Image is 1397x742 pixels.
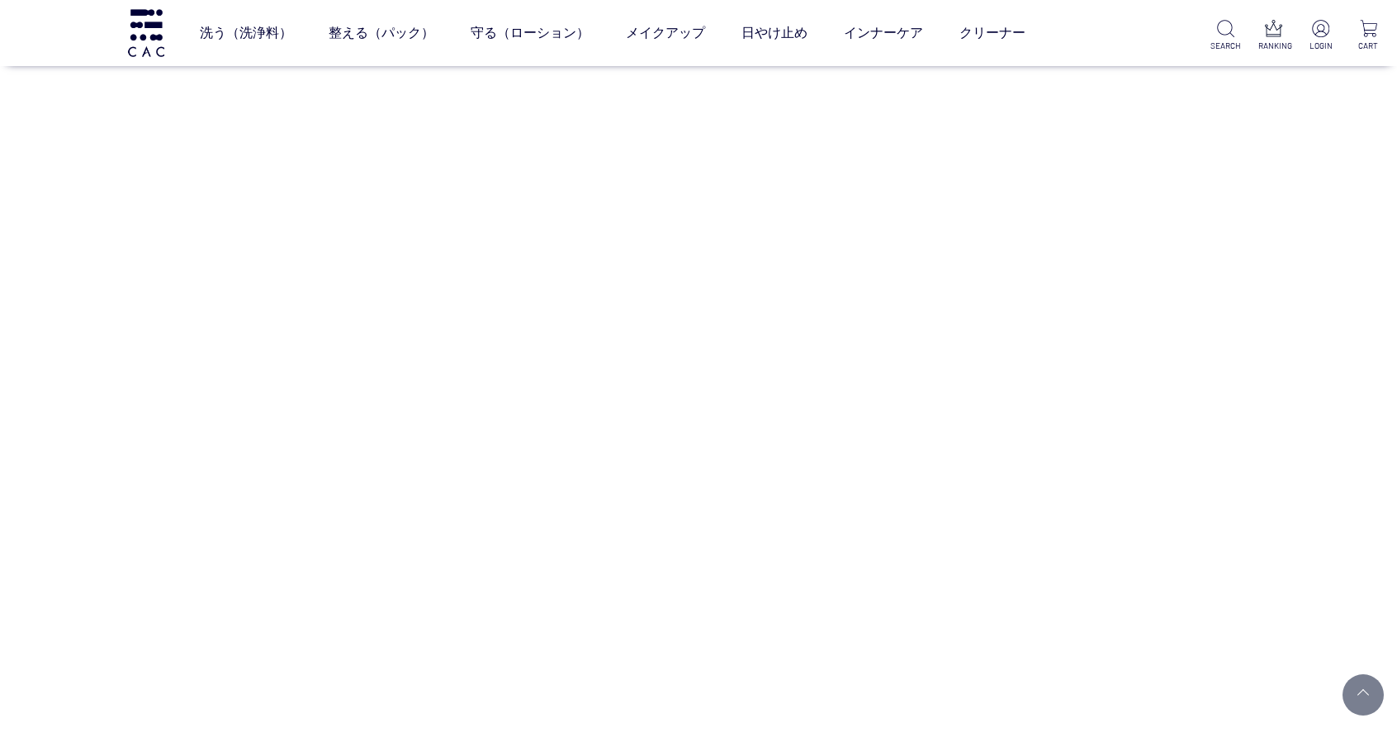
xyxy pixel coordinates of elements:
[200,10,292,56] a: 洗う（洗浄料）
[1353,40,1384,52] p: CART
[1353,20,1384,52] a: CART
[329,10,434,56] a: 整える（パック）
[125,9,167,56] img: logo
[1258,40,1289,52] p: RANKING
[1258,20,1289,52] a: RANKING
[844,10,923,56] a: インナーケア
[1305,20,1336,52] a: LOGIN
[626,10,705,56] a: メイクアップ
[741,10,807,56] a: 日やけ止め
[1210,40,1241,52] p: SEARCH
[471,10,590,56] a: 守る（ローション）
[1210,20,1241,52] a: SEARCH
[1305,40,1336,52] p: LOGIN
[959,10,1025,56] a: クリーナー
